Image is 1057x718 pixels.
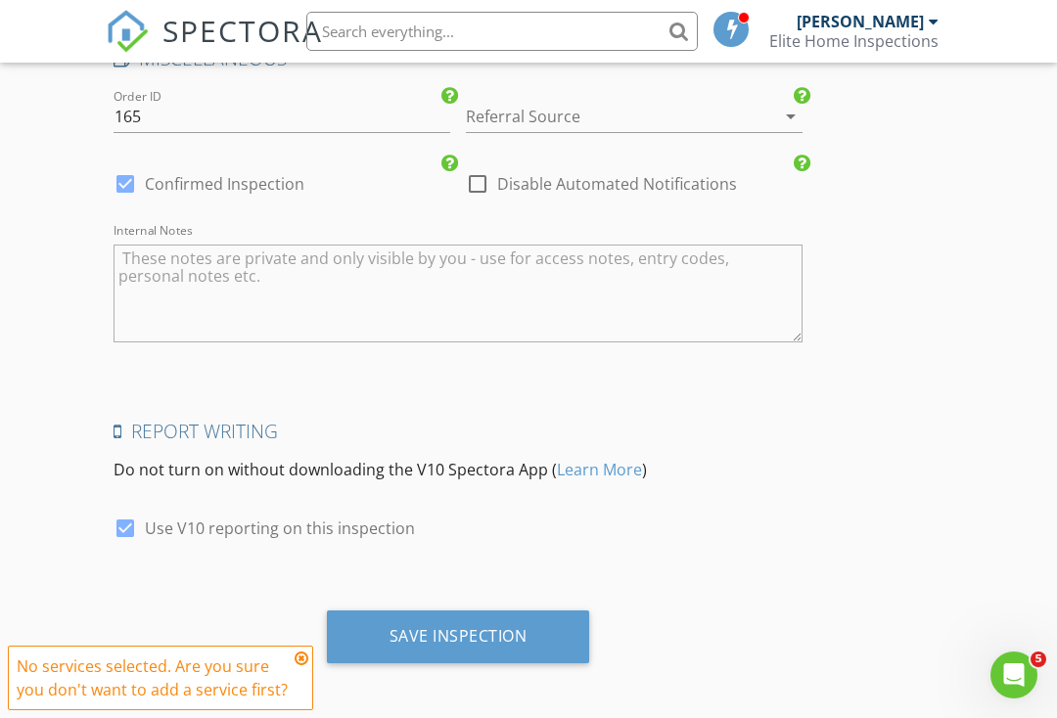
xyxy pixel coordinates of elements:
h4: Report Writing [114,419,803,444]
label: Disable Automated Notifications [497,174,737,194]
span: SPECTORA [162,10,323,51]
span: 5 [1031,651,1046,667]
img: The Best Home Inspection Software - Spectora [106,10,149,53]
input: Search everything... [306,12,698,51]
a: SPECTORA [106,26,323,67]
i: arrow_drop_down [779,105,803,128]
label: Confirmed Inspection [145,174,304,194]
div: [PERSON_NAME] [797,12,924,31]
label: Use V10 reporting on this inspection [145,518,415,538]
div: No services selected. Are you sure you don't want to add a service first? [17,654,289,701]
p: Do not turn on without downloading the V10 Spectora App ( ) [114,458,803,481]
div: Save Inspection [390,626,528,646]
iframe: Intercom live chat [990,651,1037,698]
a: Learn More [557,459,642,480]
div: Elite Home Inspections [769,31,939,51]
textarea: Internal Notes [114,245,803,342]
